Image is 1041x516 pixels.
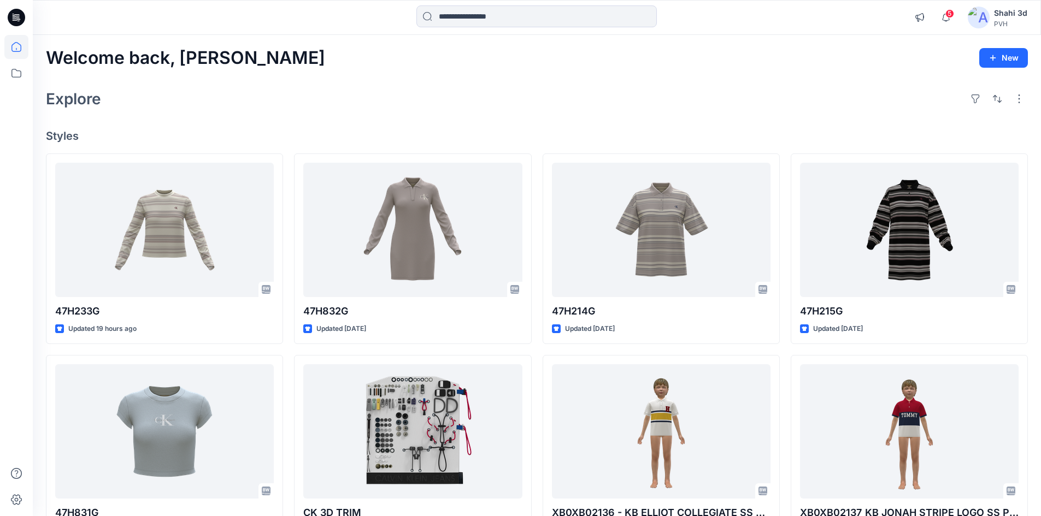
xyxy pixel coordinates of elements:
p: Updated [DATE] [565,323,615,335]
p: 47H233G [55,304,274,319]
h2: Explore [46,90,101,108]
img: avatar [968,7,990,28]
a: 47H831G [55,364,274,499]
div: Shahi 3d [994,7,1027,20]
a: 47H233G [55,163,274,298]
h4: Styles [46,129,1028,143]
span: 5 [945,9,954,18]
a: XB0XB02137_KB JONAH STRIPE LOGO SS POLO [800,364,1019,499]
h2: Welcome back, [PERSON_NAME] [46,48,325,68]
button: New [979,48,1028,68]
a: XB0XB02136 - KB ELLIOT COLLEGIATE SS POLO [552,364,771,499]
p: Updated [DATE] [813,323,863,335]
a: 47H215G [800,163,1019,298]
a: CK 3D TRIM [303,364,522,499]
a: 47H214G [552,163,771,298]
p: Updated 19 hours ago [68,323,137,335]
a: 47H832G [303,163,522,298]
p: 47H832G [303,304,522,319]
p: 47H215G [800,304,1019,319]
p: 47H214G [552,304,771,319]
p: Updated [DATE] [316,323,366,335]
div: PVH [994,20,1027,28]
